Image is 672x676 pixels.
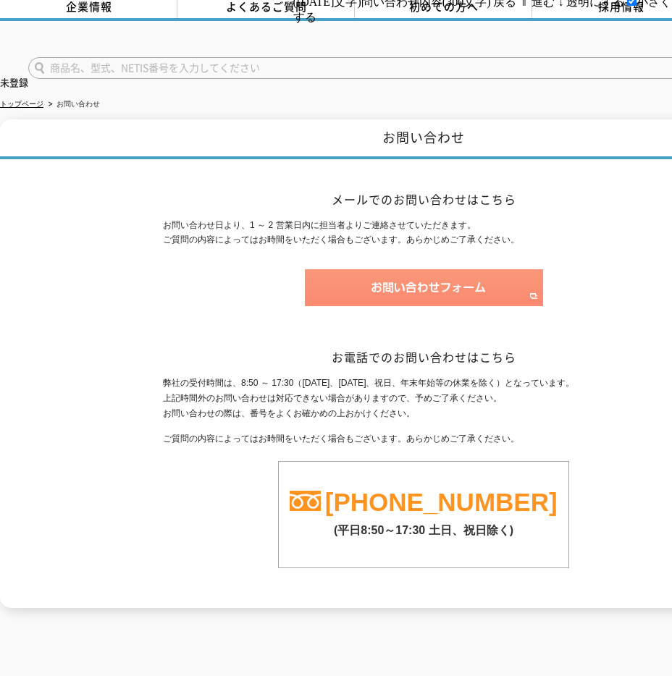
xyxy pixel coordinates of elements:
[46,97,100,112] li: お問い合わせ
[325,488,558,516] a: [PHONE_NUMBER]
[305,269,543,306] img: お問い合わせフォーム
[305,293,543,303] a: お問い合わせフォーム
[279,516,568,538] p: (平日8:50～17:30 土日、祝日除く)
